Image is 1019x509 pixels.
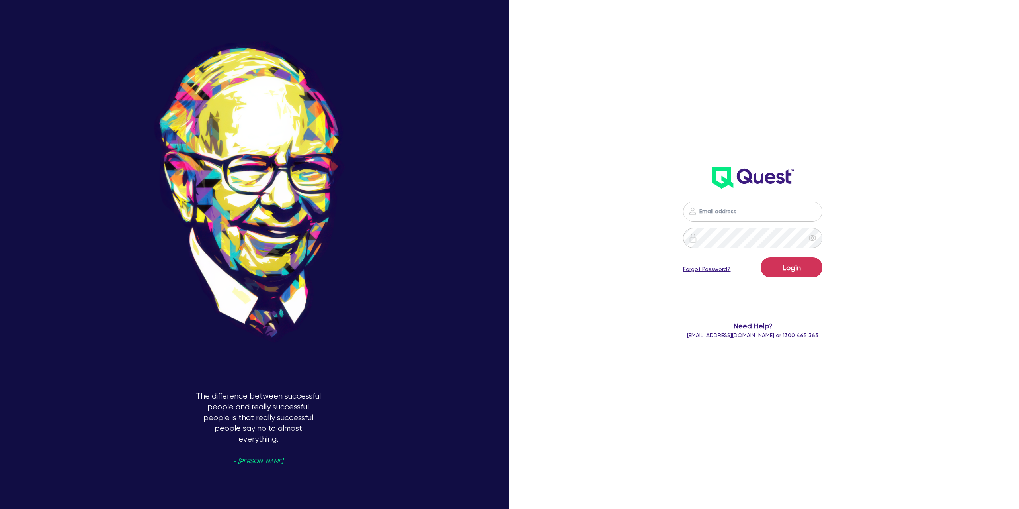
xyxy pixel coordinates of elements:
[688,206,697,216] img: icon-password
[688,233,698,243] img: icon-password
[712,167,794,189] img: wH2k97JdezQIQAAAABJRU5ErkJggg==
[233,458,283,464] span: - [PERSON_NAME]
[687,332,774,338] a: [EMAIL_ADDRESS][DOMAIN_NAME]
[612,320,894,331] span: Need Help?
[683,202,822,222] input: Email address
[683,265,730,273] a: Forgot Password?
[761,257,822,277] button: Login
[687,332,818,338] span: or 1300 465 363
[808,234,816,242] span: eye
